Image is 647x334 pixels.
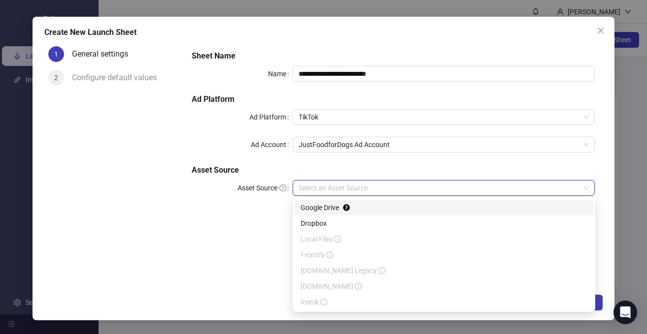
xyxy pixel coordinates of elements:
span: info-circle [326,251,333,258]
span: close [597,27,605,34]
span: info-circle [378,267,385,274]
label: Name [268,66,293,82]
span: info-circle [355,283,362,290]
div: Frame.io Legacy [295,263,593,278]
div: Frame.io [295,278,593,294]
div: Local Files [295,231,593,247]
span: 2 [54,74,58,82]
div: Open Intercom Messenger [613,301,637,324]
span: info-circle [334,236,341,243]
div: Dropbox [301,218,587,229]
div: Dropbox [295,215,593,231]
span: [DOMAIN_NAME] Legacy [301,267,385,274]
span: 1 [54,50,58,58]
span: TikTok [299,110,589,124]
h5: Asset Source [192,164,595,176]
span: question-circle [279,184,286,191]
span: info-circle [320,299,327,305]
label: Ad Platform [249,109,293,125]
div: Google Drive [295,200,593,215]
span: Iconik [301,298,327,306]
div: Configure default values [72,70,165,86]
span: Local Files [301,235,341,243]
h5: Sheet Name [192,50,595,62]
span: JustFoodforDogs Ad Account [299,137,589,152]
div: Google Drive [301,202,587,213]
div: General settings [72,46,136,62]
span: [DOMAIN_NAME] [301,282,362,290]
span: Frontify [301,251,333,259]
input: Name [293,66,595,82]
div: Frontify [295,247,593,263]
h5: Ad Platform [192,93,595,105]
div: Iconik [295,294,593,310]
div: Tooltip anchor [342,203,351,212]
button: Close [593,23,609,38]
div: Create New Launch Sheet [44,27,603,38]
label: Asset Source [238,180,293,196]
label: Ad Account [251,137,293,152]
